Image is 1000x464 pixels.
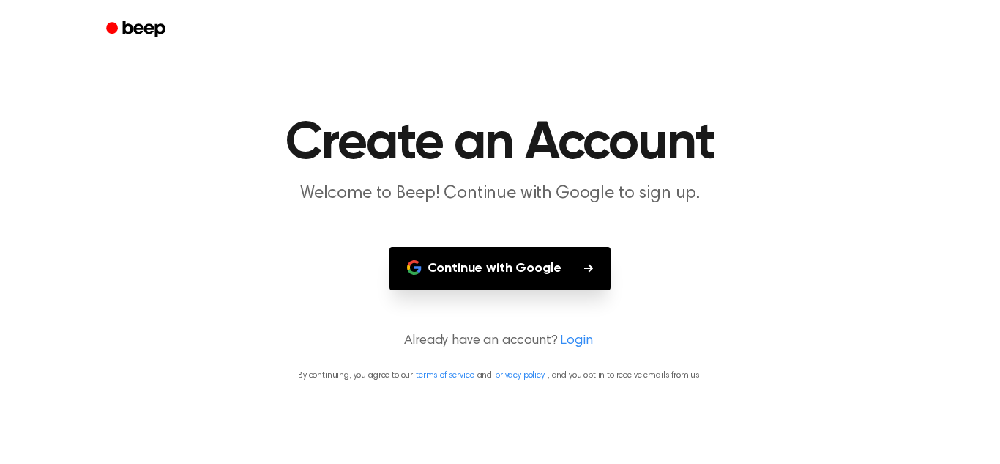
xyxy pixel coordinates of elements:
[96,15,179,44] a: Beep
[18,369,982,382] p: By continuing, you agree to our and , and you opt in to receive emails from us.
[389,247,611,290] button: Continue with Google
[18,331,982,351] p: Already have an account?
[219,182,781,206] p: Welcome to Beep! Continue with Google to sign up.
[416,371,474,380] a: terms of service
[125,117,875,170] h1: Create an Account
[560,331,592,351] a: Login
[495,371,545,380] a: privacy policy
